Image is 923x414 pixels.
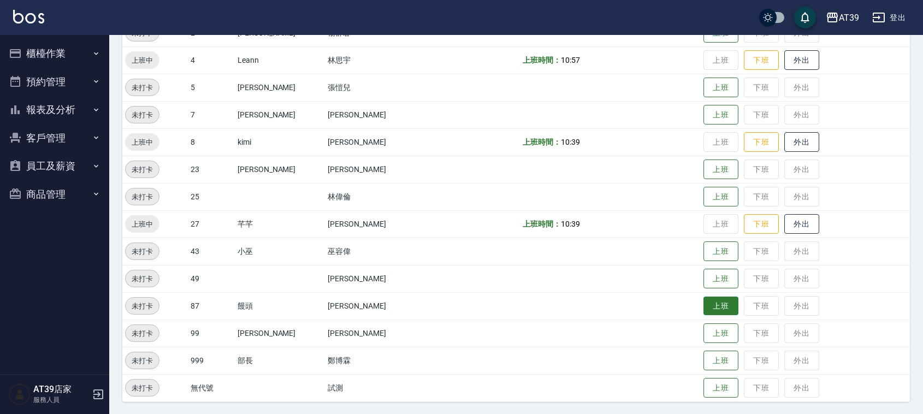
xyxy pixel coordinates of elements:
[235,238,325,265] td: 小巫
[33,395,89,405] p: 服務人員
[4,124,105,152] button: 客戶管理
[126,273,159,285] span: 未打卡
[561,138,580,146] span: 10:39
[523,138,561,146] b: 上班時間：
[188,74,235,101] td: 5
[325,320,430,347] td: [PERSON_NAME]
[325,128,430,156] td: [PERSON_NAME]
[523,56,561,64] b: 上班時間：
[13,10,44,23] img: Logo
[744,132,779,152] button: 下班
[4,39,105,68] button: 櫃檯作業
[33,384,89,395] h5: AT39店家
[235,292,325,320] td: 饅頭
[703,269,738,289] button: 上班
[126,82,159,93] span: 未打卡
[126,191,159,203] span: 未打卡
[744,50,779,70] button: 下班
[235,101,325,128] td: [PERSON_NAME]
[4,152,105,180] button: 員工及薪資
[523,220,561,228] b: 上班時間：
[188,374,235,401] td: 無代號
[4,96,105,124] button: 報表及分析
[126,382,159,394] span: 未打卡
[703,78,738,98] button: 上班
[561,220,580,228] span: 10:39
[126,246,159,257] span: 未打卡
[703,297,738,316] button: 上班
[188,101,235,128] td: 7
[235,347,325,374] td: 部長
[9,383,31,405] img: Person
[125,218,159,230] span: 上班中
[188,156,235,183] td: 23
[325,238,430,265] td: 巫容偉
[126,109,159,121] span: 未打卡
[325,292,430,320] td: [PERSON_NAME]
[784,132,819,152] button: 外出
[325,101,430,128] td: [PERSON_NAME]
[744,214,779,234] button: 下班
[235,128,325,156] td: kimi
[784,214,819,234] button: 外出
[126,355,159,366] span: 未打卡
[126,300,159,312] span: 未打卡
[784,50,819,70] button: 外出
[188,210,235,238] td: 27
[821,7,863,29] button: AT39
[126,164,159,175] span: 未打卡
[235,74,325,101] td: [PERSON_NAME]
[188,46,235,74] td: 4
[4,180,105,209] button: 商品管理
[325,210,430,238] td: [PERSON_NAME]
[703,323,738,344] button: 上班
[235,210,325,238] td: 芊芊
[325,347,430,374] td: 鄭博霖
[125,55,159,66] span: 上班中
[325,74,430,101] td: 張愷兒
[868,8,910,28] button: 登出
[703,105,738,125] button: 上班
[325,183,430,210] td: 林偉倫
[703,241,738,262] button: 上班
[188,128,235,156] td: 8
[188,238,235,265] td: 43
[4,68,105,96] button: 預約管理
[561,56,580,64] span: 10:57
[703,159,738,180] button: 上班
[235,46,325,74] td: Leann
[188,265,235,292] td: 49
[188,347,235,374] td: 999
[325,46,430,74] td: 林思宇
[188,320,235,347] td: 99
[235,320,325,347] td: [PERSON_NAME]
[188,183,235,210] td: 25
[125,137,159,148] span: 上班中
[325,265,430,292] td: [PERSON_NAME]
[188,292,235,320] td: 87
[325,156,430,183] td: [PERSON_NAME]
[839,11,859,25] div: AT39
[235,156,325,183] td: [PERSON_NAME]
[794,7,816,28] button: save
[703,378,738,398] button: 上班
[703,351,738,371] button: 上班
[703,187,738,207] button: 上班
[325,374,430,401] td: 試測
[126,328,159,339] span: 未打卡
